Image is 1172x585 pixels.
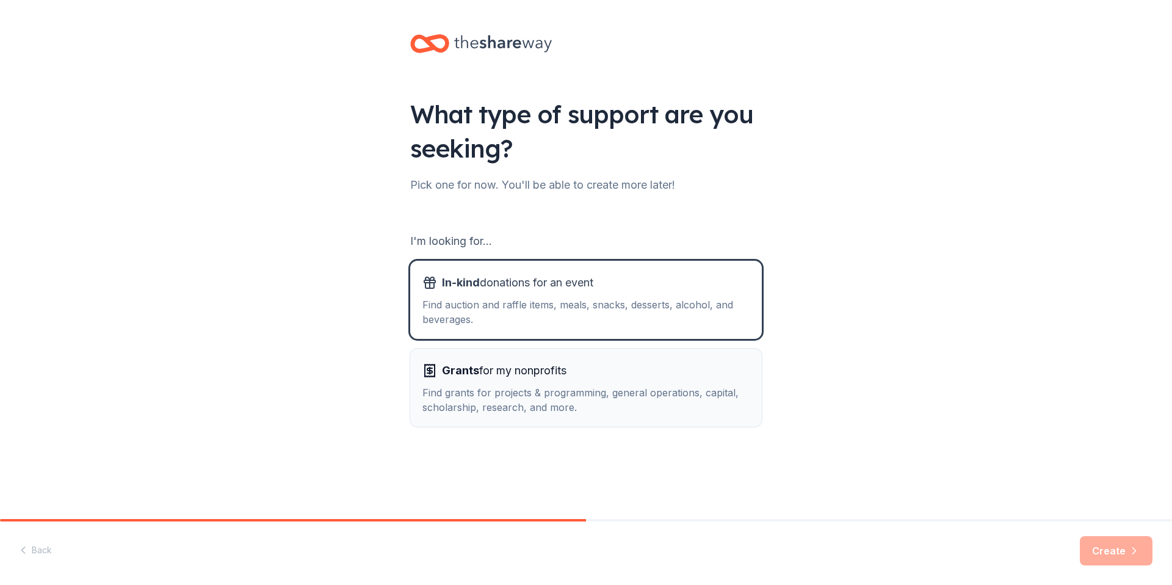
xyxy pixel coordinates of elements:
div: Find auction and raffle items, meals, snacks, desserts, alcohol, and beverages. [422,297,750,327]
div: I'm looking for... [410,231,762,251]
span: for my nonprofits [442,361,566,380]
div: Pick one for now. You'll be able to create more later! [410,175,762,195]
span: donations for an event [442,273,593,292]
div: Find grants for projects & programming, general operations, capital, scholarship, research, and m... [422,385,750,415]
div: What type of support are you seeking? [410,97,762,165]
span: Grants [442,364,479,377]
span: In-kind [442,276,480,289]
button: In-kinddonations for an eventFind auction and raffle items, meals, snacks, desserts, alcohol, and... [410,261,762,339]
button: Grantsfor my nonprofitsFind grants for projects & programming, general operations, capital, schol... [410,349,762,427]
